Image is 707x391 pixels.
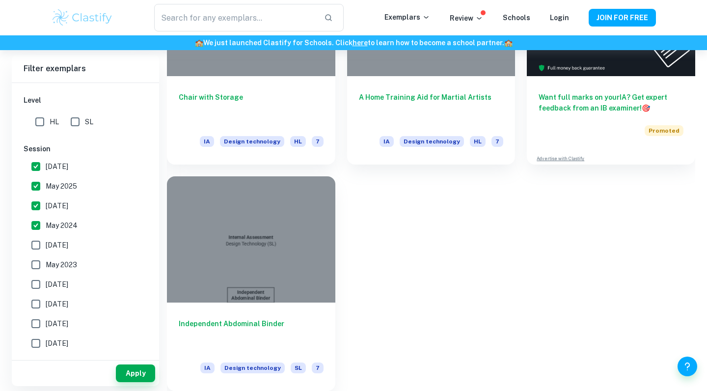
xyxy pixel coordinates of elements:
[24,95,147,106] h6: Level
[46,220,78,231] span: May 2024
[85,116,93,127] span: SL
[550,14,569,22] a: Login
[46,279,68,290] span: [DATE]
[46,338,68,349] span: [DATE]
[380,136,394,147] span: IA
[504,39,513,47] span: 🏫
[195,39,203,47] span: 🏫
[220,136,284,147] span: Design technology
[167,176,335,391] a: Independent Abdominal BinderIADesign technologySL7
[353,39,368,47] a: here
[2,37,705,48] h6: We just launched Clastify for Schools. Click to learn how to become a school partner.
[46,181,77,192] span: May 2025
[200,136,214,147] span: IA
[400,136,464,147] span: Design technology
[200,363,215,373] span: IA
[290,136,306,147] span: HL
[154,4,316,31] input: Search for any exemplars...
[50,116,59,127] span: HL
[46,318,68,329] span: [DATE]
[678,357,697,376] button: Help and Feedback
[589,9,656,27] button: JOIN FOR FREE
[645,125,683,136] span: Promoted
[537,155,584,162] a: Advertise with Clastify
[220,363,285,373] span: Design technology
[46,161,68,172] span: [DATE]
[312,136,324,147] span: 7
[384,12,430,23] p: Exemplars
[24,143,147,154] h6: Session
[491,136,503,147] span: 7
[470,136,486,147] span: HL
[312,363,324,373] span: 7
[291,363,306,373] span: SL
[179,92,324,124] h6: Chair with Storage
[539,92,683,113] h6: Want full marks on your IA ? Get expert feedback from an IB examiner!
[12,55,159,83] h6: Filter exemplars
[46,259,77,270] span: May 2023
[51,8,113,28] img: Clastify logo
[642,104,650,112] span: 🎯
[179,318,324,351] h6: Independent Abdominal Binder
[46,200,68,211] span: [DATE]
[46,299,68,309] span: [DATE]
[503,14,530,22] a: Schools
[46,240,68,251] span: [DATE]
[450,13,483,24] p: Review
[359,92,504,124] h6: A Home Training Aid for Martial Artists
[116,364,155,382] button: Apply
